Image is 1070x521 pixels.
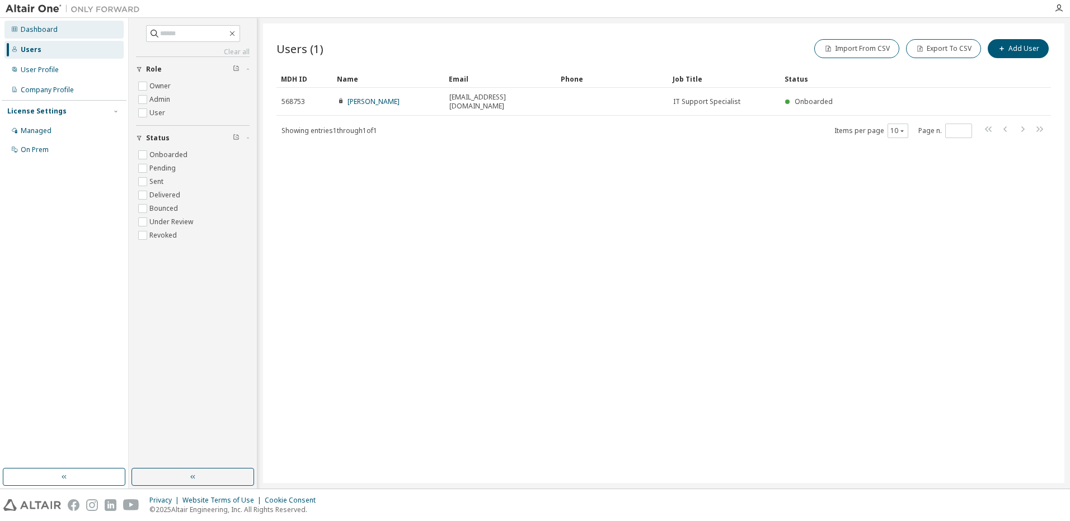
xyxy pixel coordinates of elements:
label: Under Review [149,215,195,229]
div: License Settings [7,107,67,116]
span: Clear filter [233,65,240,74]
div: Company Profile [21,86,74,94]
button: Role [136,57,250,82]
img: Altair One [6,3,146,15]
span: IT Support Specialist [673,97,740,106]
a: [PERSON_NAME] [348,97,400,106]
span: Page n. [918,124,972,138]
span: 568753 [281,97,305,106]
button: Export To CSV [906,39,981,58]
span: Onboarded [795,97,833,106]
img: altair_logo.svg [3,499,61,511]
span: Users (1) [276,41,323,56]
span: [EMAIL_ADDRESS][DOMAIN_NAME] [449,93,551,111]
div: Cookie Consent [265,496,322,505]
label: Revoked [149,229,179,242]
div: Email [449,70,552,88]
label: Bounced [149,202,180,215]
span: Role [146,65,162,74]
div: Name [337,70,440,88]
span: Clear filter [233,134,240,143]
div: Status [785,70,993,88]
img: youtube.svg [123,499,139,511]
label: Onboarded [149,148,190,162]
label: User [149,106,167,120]
label: Admin [149,93,172,106]
img: facebook.svg [68,499,79,511]
div: Website Terms of Use [182,496,265,505]
label: Sent [149,175,166,188]
label: Delivered [149,188,182,202]
div: Job Title [673,70,776,88]
div: Managed [21,126,51,135]
img: instagram.svg [86,499,98,511]
div: User Profile [21,65,59,74]
button: 10 [890,126,905,135]
span: Showing entries 1 through 1 of 1 [281,126,377,135]
label: Owner [149,79,173,93]
label: Pending [149,162,178,175]
a: Clear all [136,48,250,56]
span: Items per page [834,124,908,138]
span: Status [146,134,170,143]
button: Add User [988,39,1049,58]
div: MDH ID [281,70,328,88]
div: On Prem [21,145,49,154]
div: Phone [561,70,664,88]
div: Users [21,45,41,54]
div: Dashboard [21,25,58,34]
button: Import From CSV [814,39,899,58]
img: linkedin.svg [105,499,116,511]
div: Privacy [149,496,182,505]
p: © 2025 Altair Engineering, Inc. All Rights Reserved. [149,505,322,514]
button: Status [136,126,250,150]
